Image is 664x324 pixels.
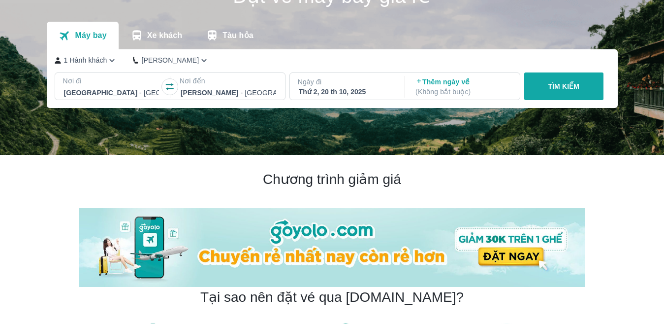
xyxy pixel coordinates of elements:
[141,55,199,65] p: [PERSON_NAME]
[299,87,394,97] div: Thứ 2, 20 th 10, 2025
[180,76,277,86] p: Nơi đến
[222,31,253,40] p: Tàu hỏa
[75,31,106,40] p: Máy bay
[47,22,265,49] div: transportation tabs
[63,76,160,86] p: Nơi đi
[524,72,603,100] button: TÌM KIẾM
[298,77,395,87] p: Ngày đi
[79,171,585,188] h2: Chương trình giảm giá
[415,87,511,97] p: ( Không bắt buộc )
[55,55,118,66] button: 1 Hành khách
[200,288,464,306] h2: Tại sao nên đặt vé qua [DOMAIN_NAME]?
[415,77,511,97] p: Thêm ngày về
[64,55,107,65] p: 1 Hành khách
[133,55,209,66] button: [PERSON_NAME]
[147,31,182,40] p: Xe khách
[548,81,579,91] p: TÌM KIẾM
[79,208,585,287] img: banner-home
